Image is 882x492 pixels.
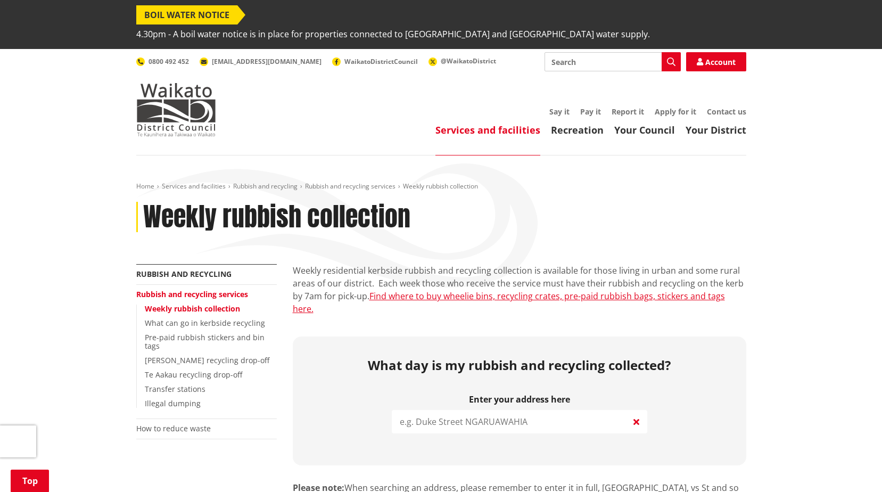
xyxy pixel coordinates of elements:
a: Pay it [580,106,601,117]
a: Home [136,182,154,191]
a: Rubbish and recycling services [136,289,248,299]
a: Rubbish and recycling services [305,182,395,191]
a: Your Council [614,124,675,136]
p: Weekly residential kerbside rubbish and recycling collection is available for those living in urb... [293,264,746,315]
label: Enter your address here [392,395,647,405]
a: [PERSON_NAME] recycling drop-off [145,355,269,365]
a: Say it [549,106,570,117]
a: Services and facilities [162,182,226,191]
a: @WaikatoDistrict [428,56,496,65]
a: Your District [686,124,746,136]
a: Pre-paid rubbish stickers and bin tags [145,332,265,351]
input: e.g. Duke Street NGARUAWAHIA [392,410,647,433]
span: @WaikatoDistrict [441,56,496,65]
span: BOIL WATER NOTICE [136,5,237,24]
a: Services and facilities [435,124,540,136]
input: Search input [545,52,681,71]
a: Find where to buy wheelie bins, recycling crates, pre-paid rubbish bags, stickers and tags here. [293,290,725,315]
h1: Weekly rubbish collection [143,202,410,233]
a: 0800 492 452 [136,57,189,66]
a: WaikatoDistrictCouncil [332,57,418,66]
h2: What day is my rubbish and recycling collected? [301,358,738,373]
span: WaikatoDistrictCouncil [344,57,418,66]
span: 0800 492 452 [149,57,189,66]
a: Rubbish and recycling [136,269,232,279]
span: [EMAIL_ADDRESS][DOMAIN_NAME] [212,57,322,66]
a: Illegal dumping [145,398,201,408]
span: 4.30pm - A boil water notice is in place for properties connected to [GEOGRAPHIC_DATA] and [GEOGR... [136,24,650,44]
nav: breadcrumb [136,182,746,191]
a: Contact us [707,106,746,117]
a: Account [686,52,746,71]
a: Rubbish and recycling [233,182,298,191]
a: Recreation [551,124,604,136]
a: Apply for it [655,106,696,117]
a: Report it [612,106,644,117]
a: Weekly rubbish collection [145,304,240,314]
span: Weekly rubbish collection [403,182,478,191]
a: What can go in kerbside recycling [145,318,265,328]
a: Transfer stations [145,384,205,394]
a: How to reduce waste [136,423,211,433]
a: Te Aakau recycling drop-off [145,370,242,380]
a: Top [11,470,49,492]
a: [EMAIL_ADDRESS][DOMAIN_NAME] [200,57,322,66]
img: Waikato District Council - Te Kaunihera aa Takiwaa o Waikato [136,83,216,136]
